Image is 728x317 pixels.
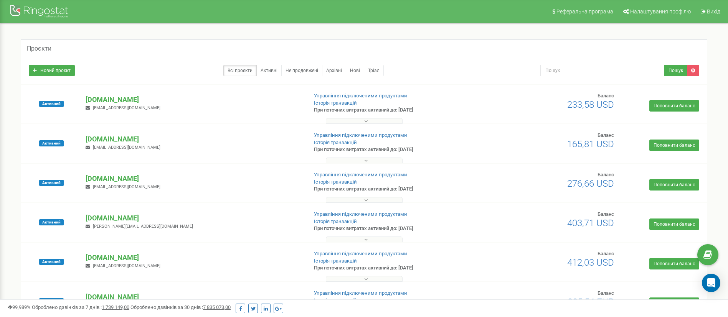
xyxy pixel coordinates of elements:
[702,274,720,292] div: Open Intercom Messenger
[281,65,322,76] a: Не продовжені
[203,304,231,310] u: 7 835 073,00
[314,93,407,99] a: Управління підключеними продуктами
[27,45,51,52] h5: Проєкти
[649,297,699,309] a: Поповнити баланс
[8,304,31,310] span: 99,989%
[649,179,699,191] a: Поповнити баланс
[556,8,613,15] span: Реферальна програма
[93,263,160,268] span: [EMAIL_ADDRESS][DOMAIN_NAME]
[314,186,473,193] p: При поточних витратах активний до: [DATE]
[86,292,301,302] p: [DOMAIN_NAME]
[598,172,614,177] span: Баланс
[567,218,614,228] span: 403,71 USD
[346,65,364,76] a: Нові
[93,145,160,150] span: [EMAIL_ADDRESS][DOMAIN_NAME]
[314,172,407,177] a: Управління підключеними продуктами
[314,146,473,153] p: При поточних витратах активний до: [DATE]
[598,211,614,217] span: Баланс
[649,100,699,112] a: Поповнити баланс
[32,304,129,310] span: Оброблено дзвінків за 7 днів :
[598,251,614,256] span: Баланс
[314,100,357,106] a: Історія транзакцій
[364,65,384,76] a: Тріал
[86,253,301,263] p: [DOMAIN_NAME]
[314,297,357,303] a: Історія транзакцій
[598,93,614,99] span: Баланс
[598,290,614,296] span: Баланс
[86,95,301,105] p: [DOMAIN_NAME]
[39,180,64,186] span: Активний
[223,65,257,76] a: Всі проєкти
[568,297,614,307] span: 835,54 EUR
[314,258,357,264] a: Історія транзакцій
[707,8,720,15] span: Вихід
[649,218,699,230] a: Поповнити баланс
[567,257,614,268] span: 412,03 USD
[567,178,614,189] span: 276,66 USD
[93,105,160,110] span: [EMAIL_ADDRESS][DOMAIN_NAME]
[598,132,614,138] span: Баланс
[649,258,699,269] a: Поповнити баланс
[314,264,473,272] p: При поточних витратах активний до: [DATE]
[567,139,614,149] span: 165,81 USD
[39,219,64,225] span: Активний
[256,65,282,76] a: Активні
[93,184,160,189] span: [EMAIL_ADDRESS][DOMAIN_NAME]
[39,101,64,107] span: Активний
[39,140,64,146] span: Активний
[39,298,64,304] span: Активний
[29,65,75,76] a: Новий проєкт
[130,304,231,310] span: Оброблено дзвінків за 30 днів :
[649,140,699,151] a: Поповнити баланс
[86,213,301,223] p: [DOMAIN_NAME]
[314,225,473,232] p: При поточних витратах активний до: [DATE]
[93,224,193,229] span: [PERSON_NAME][EMAIL_ADDRESS][DOMAIN_NAME]
[314,251,407,256] a: Управління підключеними продуктами
[630,8,691,15] span: Налаштування профілю
[314,218,357,224] a: Історія транзакцій
[567,99,614,110] span: 233,58 USD
[314,140,357,145] a: Історія транзакцій
[322,65,346,76] a: Архівні
[86,174,301,184] p: [DOMAIN_NAME]
[540,65,665,76] input: Пошук
[314,107,473,114] p: При поточних витратах активний до: [DATE]
[86,134,301,144] p: [DOMAIN_NAME]
[102,304,129,310] u: 1 739 149,00
[664,65,687,76] button: Пошук
[314,132,407,138] a: Управління підключеними продуктами
[314,290,407,296] a: Управління підключеними продуктами
[314,211,407,217] a: Управління підключеними продуктами
[314,179,357,185] a: Історія транзакцій
[39,259,64,265] span: Активний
